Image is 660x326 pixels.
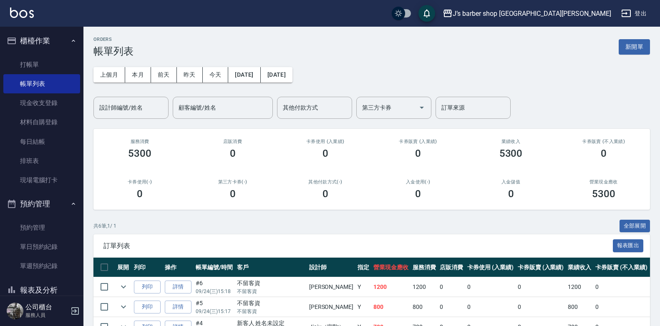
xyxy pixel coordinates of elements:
a: 詳情 [165,281,191,293]
button: 列印 [134,281,161,293]
h2: 營業現金應收 [567,179,640,185]
td: #5 [194,297,235,317]
button: expand row [117,301,130,313]
th: 業績收入 [566,258,593,277]
a: 單週預約紀錄 [3,256,80,276]
a: 預約管理 [3,218,80,237]
a: 現金收支登錄 [3,93,80,113]
td: 0 [465,297,516,317]
a: 詳情 [165,301,191,313]
button: Open [415,101,428,114]
th: 店販消費 [438,258,465,277]
h3: 0 [230,148,236,159]
h2: 卡券使用(-) [103,179,176,185]
th: 操作 [163,258,194,277]
th: 客戶 [235,258,307,277]
td: 0 [593,277,649,297]
a: 現場電腦打卡 [3,171,80,190]
span: 訂單列表 [103,242,613,250]
h2: 店販消費 [196,139,269,144]
h5: 公司櫃台 [25,303,68,311]
p: 共 6 筆, 1 / 1 [93,222,116,230]
h3: 0 [137,188,143,200]
h2: 卡券販賣 (入業績) [382,139,454,144]
td: [PERSON_NAME] [307,277,355,297]
a: 排班表 [3,151,80,171]
td: 1200 [411,277,438,297]
button: 昨天 [177,67,203,83]
th: 列印 [132,258,163,277]
img: Person [7,303,23,319]
p: 09/24 (三) 15:18 [196,288,233,295]
h2: 入金儲值 [474,179,547,185]
a: 材料自購登錄 [3,113,80,132]
th: 服務消費 [411,258,438,277]
div: J’s barber shop [GEOGRAPHIC_DATA][PERSON_NAME] [453,8,611,19]
td: 0 [438,277,465,297]
td: 0 [516,277,566,297]
th: 帳單編號/時間 [194,258,235,277]
h2: ORDERS [93,37,134,42]
button: expand row [117,281,130,293]
h3: 0 [508,188,514,200]
button: J’s barber shop [GEOGRAPHIC_DATA][PERSON_NAME] [439,5,615,22]
th: 設計師 [307,258,355,277]
td: 800 [371,297,411,317]
p: 09/24 (三) 15:17 [196,308,233,315]
h2: 入金使用(-) [382,179,454,185]
div: 不留客資 [237,299,305,308]
td: #6 [194,277,235,297]
h3: 帳單列表 [93,45,134,57]
td: Y [355,297,371,317]
h3: 0 [415,188,421,200]
h3: 0 [322,148,328,159]
button: 櫃檯作業 [3,30,80,52]
h3: 5300 [592,188,615,200]
p: 不留客資 [237,308,305,315]
td: 800 [566,297,593,317]
button: 登出 [618,6,650,21]
h3: 0 [415,148,421,159]
button: [DATE] [261,67,292,83]
td: 0 [465,277,516,297]
h3: 0 [601,148,607,159]
button: 本月 [125,67,151,83]
a: 打帳單 [3,55,80,74]
p: 不留客資 [237,288,305,295]
th: 營業現金應收 [371,258,411,277]
button: 報表匯出 [613,239,644,252]
h3: 0 [230,188,236,200]
button: 今天 [203,67,229,83]
img: Logo [10,8,34,18]
button: save [418,5,435,22]
button: 列印 [134,301,161,313]
button: 預約管理 [3,193,80,215]
h3: 5300 [499,148,523,159]
h2: 業績收入 [474,139,547,144]
button: 上個月 [93,67,125,83]
h2: 其他付款方式(-) [289,179,362,185]
h2: 卡券販賣 (不入業績) [567,139,640,144]
td: 0 [438,297,465,317]
p: 服務人員 [25,311,68,319]
h3: 服務消費 [103,139,176,144]
a: 帳單列表 [3,74,80,93]
button: 新開單 [619,39,650,55]
button: [DATE] [228,67,260,83]
a: 新開單 [619,43,650,50]
td: 1200 [371,277,411,297]
button: 報表及分析 [3,279,80,301]
th: 卡券使用 (入業績) [465,258,516,277]
h2: 卡券使用 (入業績) [289,139,362,144]
div: 不留客資 [237,279,305,288]
a: 報表匯出 [613,241,644,249]
a: 單日預約紀錄 [3,237,80,256]
th: 展開 [115,258,132,277]
td: [PERSON_NAME] [307,297,355,317]
th: 指定 [355,258,371,277]
a: 每日結帳 [3,132,80,151]
th: 卡券販賣 (不入業績) [593,258,649,277]
td: 1200 [566,277,593,297]
button: 前天 [151,67,177,83]
th: 卡券販賣 (入業績) [516,258,566,277]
